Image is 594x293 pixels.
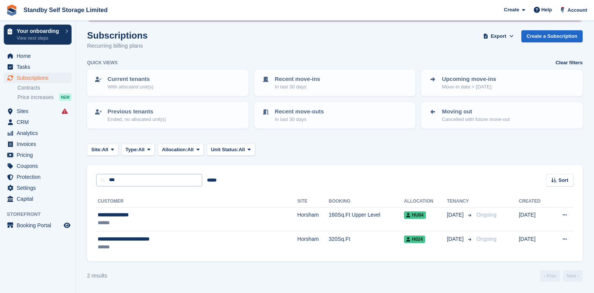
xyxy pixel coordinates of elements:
span: Unit Status: [211,146,239,153]
a: Recent move-ins In last 30 days [255,70,415,95]
button: Type: All [122,144,155,156]
span: Ongoing [476,236,496,242]
button: Site: All [87,144,118,156]
div: NEW [59,93,72,101]
span: H024 [404,236,425,243]
p: In last 30 days [275,116,324,123]
div: 2 results [87,272,107,280]
p: Your onboarding [17,28,62,34]
a: Recent move-outs In last 30 days [255,103,415,128]
p: Current tenants [108,75,153,84]
a: Preview store [62,221,72,230]
span: Account [567,6,587,14]
td: [DATE] [519,231,550,255]
p: Cancelled with future move-out [442,116,510,123]
span: All [138,146,145,153]
th: Created [519,195,550,208]
td: [DATE] [519,207,550,231]
span: Home [17,51,62,61]
h1: Subscriptions [87,30,148,40]
a: menu [4,194,72,204]
span: Export [491,33,506,40]
span: Sort [558,177,568,184]
a: Contracts [17,84,72,91]
a: Your onboarding View next steps [4,25,72,45]
span: Pricing [17,150,62,160]
span: Subscriptions [17,73,62,83]
p: Moving out [442,107,510,116]
img: Glenn Fisher [559,6,566,14]
a: Previous [540,270,560,282]
span: Allocation: [162,146,187,153]
span: Protection [17,172,62,182]
th: Customer [96,195,297,208]
span: Coupons [17,161,62,171]
a: menu [4,128,72,138]
a: Moving out Cancelled with future move-out [422,103,582,128]
p: With allocated unit(s) [108,83,153,91]
p: Move-in date > [DATE] [442,83,496,91]
a: Current tenants With allocated unit(s) [88,70,248,95]
span: HU04 [404,211,426,219]
span: Ongoing [476,212,496,218]
span: All [102,146,108,153]
p: Recent move-outs [275,107,324,116]
a: menu [4,220,72,231]
a: Price increases NEW [17,93,72,101]
span: Settings [17,183,62,193]
p: View next steps [17,35,62,42]
a: Clear filters [555,59,583,67]
a: menu [4,183,72,193]
i: Smart entry sync failures have occurred [62,108,68,114]
span: Capital [17,194,62,204]
a: Next [563,270,583,282]
a: Create a Subscription [521,30,583,43]
span: Invoices [17,139,62,149]
span: CRM [17,117,62,127]
a: menu [4,106,72,116]
span: All [239,146,245,153]
p: Recurring billing plans [87,42,148,50]
th: Site [297,195,329,208]
th: Allocation [404,195,447,208]
span: Storefront [7,211,75,218]
p: In last 30 days [275,83,320,91]
span: Booking Portal [17,220,62,231]
span: [DATE] [447,211,465,219]
span: [DATE] [447,235,465,243]
button: Unit Status: All [207,144,255,156]
th: Booking [329,195,404,208]
span: Type: [126,146,139,153]
a: Standby Self Storage Limited [20,4,111,16]
a: menu [4,51,72,61]
button: Export [482,30,515,43]
span: All [187,146,194,153]
button: Allocation: All [158,144,204,156]
span: Create [504,6,519,14]
td: 320Sq.Ft [329,231,404,255]
span: Analytics [17,128,62,138]
span: Site: [91,146,102,153]
a: menu [4,139,72,149]
th: Tenancy [447,195,473,208]
p: Ended, no allocated unit(s) [108,116,166,123]
td: Horsham [297,207,329,231]
td: Horsham [297,231,329,255]
span: Sites [17,106,62,116]
a: Upcoming move-ins Move-in date > [DATE] [422,70,582,95]
p: Recent move-ins [275,75,320,84]
a: menu [4,150,72,160]
a: menu [4,73,72,83]
span: Help [541,6,552,14]
p: Upcoming move-ins [442,75,496,84]
nav: Page [539,270,584,282]
a: menu [4,62,72,72]
span: Tasks [17,62,62,72]
h6: Quick views [87,59,118,66]
span: Price increases [17,94,54,101]
p: Previous tenants [108,107,166,116]
a: menu [4,161,72,171]
td: 160Sq.Ft Upper Level [329,207,404,231]
a: menu [4,117,72,127]
a: Previous tenants Ended, no allocated unit(s) [88,103,248,128]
